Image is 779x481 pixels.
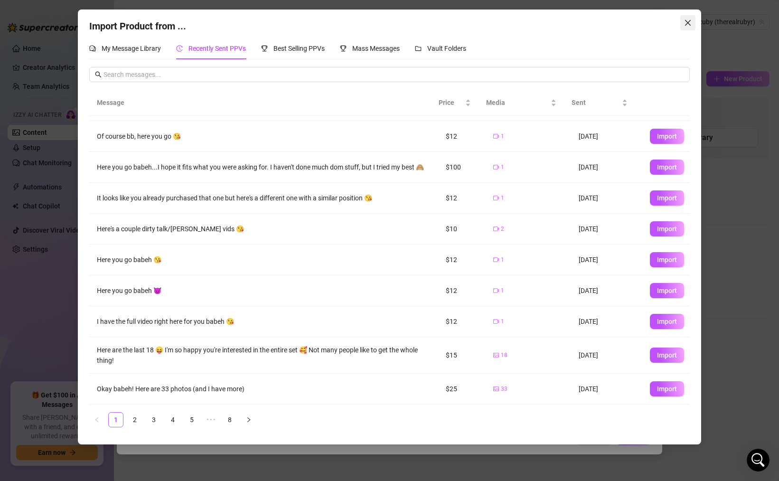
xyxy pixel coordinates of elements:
[493,257,499,263] span: video-camera
[246,417,252,423] span: right
[650,252,684,267] button: Import
[501,225,504,234] span: 2
[431,90,479,116] th: Price
[241,412,256,427] li: Next Page
[680,19,695,27] span: Close
[427,45,466,52] span: Vault Folders
[650,190,684,206] button: Import
[273,45,325,52] span: Best Selling PPVs
[493,352,499,358] span: picture
[571,275,642,306] td: [DATE]
[657,318,677,325] span: Import
[501,317,504,326] span: 1
[493,226,499,232] span: video-camera
[109,413,123,427] a: 1
[479,90,564,116] th: Media
[493,386,499,392] span: picture
[97,131,431,141] div: Of course bb, here you go 😘
[650,381,684,396] button: Import
[572,97,620,108] span: Sent
[493,195,499,201] span: video-camera
[128,413,142,427] a: 2
[166,413,180,427] a: 4
[493,288,499,293] span: video-camera
[102,45,161,52] span: My Message Library
[223,413,237,427] a: 8
[203,412,218,427] li: Next 5 Pages
[176,45,183,52] span: history
[438,306,486,337] td: $12
[571,152,642,183] td: [DATE]
[493,319,499,324] span: video-camera
[571,183,642,214] td: [DATE]
[501,163,504,172] span: 1
[657,287,677,294] span: Import
[438,374,486,405] td: $25
[261,45,268,52] span: trophy
[439,97,463,108] span: Price
[657,163,677,171] span: Import
[97,162,431,172] div: Here you go babeh...I hope it fits what you were asking for. I haven't done much dom stuff, but I...
[501,286,504,295] span: 1
[89,412,104,427] li: Previous Page
[97,384,431,394] div: Okay babeh! Here are 33 photos (and I have more)
[501,194,504,203] span: 1
[486,97,549,108] span: Media
[438,183,486,214] td: $12
[188,45,246,52] span: Recently Sent PPVs
[657,385,677,393] span: Import
[571,374,642,405] td: [DATE]
[501,385,507,394] span: 33
[571,337,642,374] td: [DATE]
[501,351,507,360] span: 18
[650,348,684,363] button: Import
[650,129,684,144] button: Import
[650,160,684,175] button: Import
[89,45,96,52] span: comment
[438,245,486,275] td: $12
[438,121,486,152] td: $12
[438,337,486,374] td: $15
[501,132,504,141] span: 1
[108,412,123,427] li: 1
[657,225,677,233] span: Import
[89,412,104,427] button: left
[438,275,486,306] td: $12
[571,121,642,152] td: [DATE]
[747,449,770,472] iframe: Intercom live chat
[147,413,161,427] a: 3
[203,412,218,427] span: •••
[89,20,186,32] span: Import Product from ...
[415,45,422,52] span: folder
[222,412,237,427] li: 8
[657,194,677,202] span: Import
[650,283,684,298] button: Import
[241,412,256,427] button: right
[501,255,504,264] span: 1
[352,45,400,52] span: Mass Messages
[184,412,199,427] li: 5
[127,412,142,427] li: 2
[564,90,635,116] th: Sent
[680,15,695,30] button: Close
[684,19,692,27] span: close
[650,221,684,236] button: Import
[97,316,431,327] div: I have the full video right here for you babeh 😘
[97,193,431,203] div: It looks like you already purchased that one but here's a different one with a similar position 😘
[97,255,431,265] div: Here you go babeh 😘
[657,132,677,140] span: Import
[94,417,100,423] span: left
[95,71,102,78] span: search
[650,314,684,329] button: Import
[438,214,486,245] td: $10
[571,214,642,245] td: [DATE]
[97,285,431,296] div: Here you go babeh 😈
[185,413,199,427] a: 5
[89,90,431,116] th: Message
[146,412,161,427] li: 3
[340,45,347,52] span: trophy
[97,224,431,234] div: Here's a couple dirty talk/[PERSON_NAME] vids 😘
[165,412,180,427] li: 4
[571,245,642,275] td: [DATE]
[493,164,499,170] span: video-camera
